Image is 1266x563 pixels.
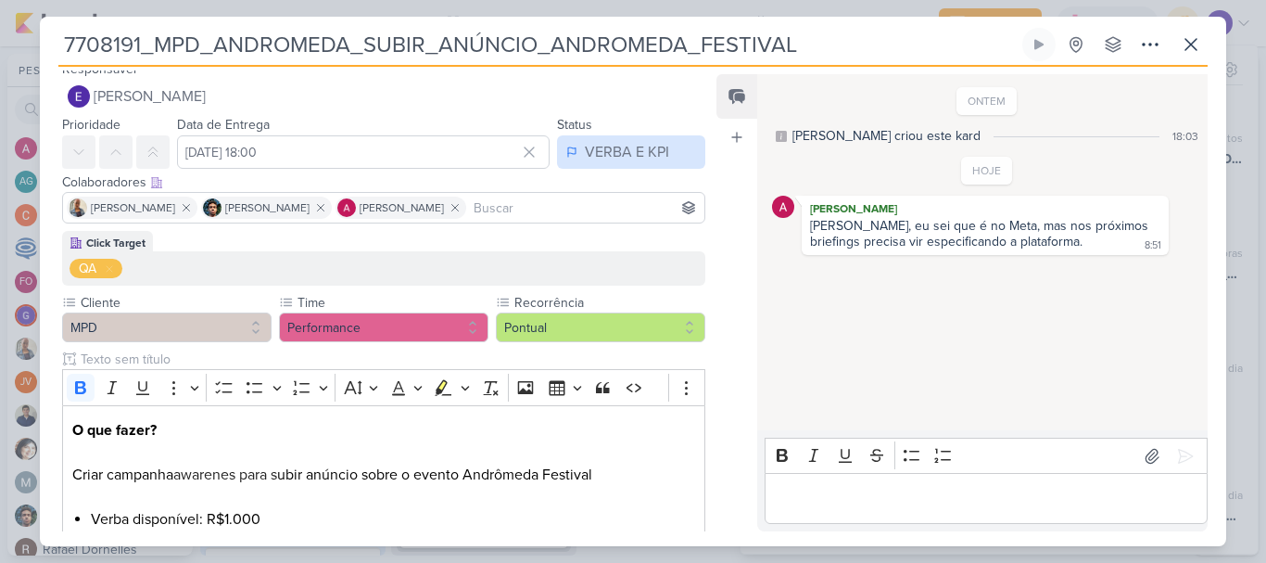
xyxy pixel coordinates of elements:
button: VERBA E KPI [557,135,705,169]
span: [PERSON_NAME] [94,85,206,108]
p: Criar campanha ubir anúncio sobre o evento Andrômeda Festival [72,419,695,508]
label: Recorrência [513,293,705,313]
div: [PERSON_NAME] [805,199,1165,218]
input: Kard Sem Título [58,28,1019,61]
input: Buscar [470,197,701,219]
img: Iara Santos [69,198,87,217]
img: Alessandra Gomes [337,198,356,217]
span: [PERSON_NAME] [360,199,444,216]
div: [PERSON_NAME], eu sei que é no Meta, mas nos próximos briefings precisa vir especificando a plata... [810,218,1152,250]
div: [PERSON_NAME] criou este kard [792,126,981,146]
div: Click Target [86,235,146,251]
label: Cliente [79,293,272,313]
button: Pontual [496,313,705,342]
input: Texto sem título [77,350,705,369]
label: Prioridade [62,117,120,133]
div: 8:51 [1145,238,1161,253]
img: Eduardo Quaresma [68,85,90,108]
img: Nelito Junior [203,198,222,217]
strong: O que fazer? [72,421,157,440]
input: Select a date [177,135,550,169]
div: Editor toolbar [765,438,1208,474]
div: VERBA E KPI [585,141,669,163]
div: 18:03 [1172,128,1198,145]
div: QA [79,259,96,278]
span: [PERSON_NAME] [225,199,310,216]
label: Status [557,117,592,133]
label: Time [296,293,488,313]
div: Editor toolbar [62,369,705,405]
span: [PERSON_NAME] [91,199,175,216]
button: [PERSON_NAME] [62,80,705,113]
label: Data de Entrega [177,117,270,133]
button: MPD [62,313,272,342]
div: Editor editing area: main [765,473,1208,524]
span: awarenes para s [173,466,277,484]
button: Performance [279,313,488,342]
div: Colaboradores [62,173,705,192]
img: Alessandra Gomes [772,196,794,218]
li: Verba disponível: R$1.000 [91,508,695,531]
div: Ligar relógio [1032,37,1046,52]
